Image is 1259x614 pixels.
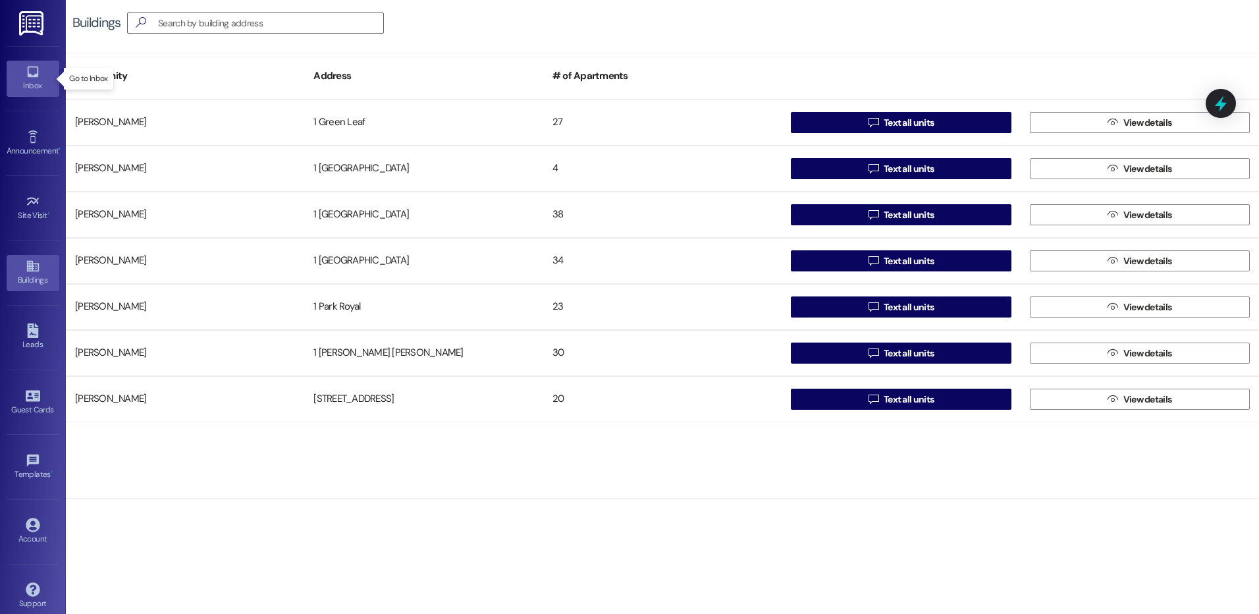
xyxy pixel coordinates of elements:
[66,294,304,320] div: [PERSON_NAME]
[1123,300,1172,314] span: View details
[1030,158,1250,179] button: View details
[869,117,878,128] i: 
[59,144,61,153] span: •
[543,340,782,366] div: 30
[1108,394,1117,405] i: 
[543,60,782,92] div: # of Apartments
[1030,250,1250,271] button: View details
[791,250,1011,271] button: Text all units
[791,204,1011,225] button: Text all units
[47,209,49,218] span: •
[7,190,59,226] a: Site Visit •
[304,109,543,136] div: 1 Green Leaf
[884,393,934,406] span: Text all units
[66,109,304,136] div: [PERSON_NAME]
[869,348,878,358] i: 
[543,386,782,412] div: 20
[884,116,934,130] span: Text all units
[69,73,107,84] p: Go to Inbox
[7,514,59,549] a: Account
[130,16,151,30] i: 
[791,112,1011,133] button: Text all units
[869,302,878,312] i: 
[869,163,878,174] i: 
[1030,296,1250,318] button: View details
[1123,254,1172,268] span: View details
[304,340,543,366] div: 1 [PERSON_NAME] [PERSON_NAME]
[884,254,934,268] span: Text all units
[1108,117,1117,128] i: 
[66,248,304,274] div: [PERSON_NAME]
[66,60,304,92] div: Community
[1030,204,1250,225] button: View details
[304,248,543,274] div: 1 [GEOGRAPHIC_DATA]
[7,578,59,614] a: Support
[51,468,53,477] span: •
[1123,162,1172,176] span: View details
[72,16,121,30] div: Buildings
[869,209,878,220] i: 
[7,449,59,485] a: Templates •
[304,386,543,412] div: [STREET_ADDRESS]
[7,255,59,291] a: Buildings
[304,294,543,320] div: 1 Park Royal
[884,347,934,360] span: Text all units
[543,202,782,228] div: 38
[1108,348,1117,358] i: 
[869,256,878,266] i: 
[304,60,543,92] div: Address
[304,155,543,182] div: 1 [GEOGRAPHIC_DATA]
[1108,163,1117,174] i: 
[1123,393,1172,406] span: View details
[1030,343,1250,364] button: View details
[543,248,782,274] div: 34
[1030,112,1250,133] button: View details
[791,343,1011,364] button: Text all units
[304,202,543,228] div: 1 [GEOGRAPHIC_DATA]
[884,300,934,314] span: Text all units
[66,340,304,366] div: [PERSON_NAME]
[869,394,878,405] i: 
[543,109,782,136] div: 27
[66,155,304,182] div: [PERSON_NAME]
[66,202,304,228] div: [PERSON_NAME]
[543,294,782,320] div: 23
[1123,347,1172,360] span: View details
[1123,208,1172,222] span: View details
[66,386,304,412] div: [PERSON_NAME]
[19,11,46,36] img: ResiDesk Logo
[1030,389,1250,410] button: View details
[1108,302,1117,312] i: 
[791,389,1011,410] button: Text all units
[1108,209,1117,220] i: 
[7,61,59,96] a: Inbox
[158,14,383,32] input: Search by building address
[1123,116,1172,130] span: View details
[1108,256,1117,266] i: 
[7,320,59,355] a: Leads
[884,162,934,176] span: Text all units
[791,158,1011,179] button: Text all units
[543,155,782,182] div: 4
[791,296,1011,318] button: Text all units
[884,208,934,222] span: Text all units
[7,385,59,420] a: Guest Cards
